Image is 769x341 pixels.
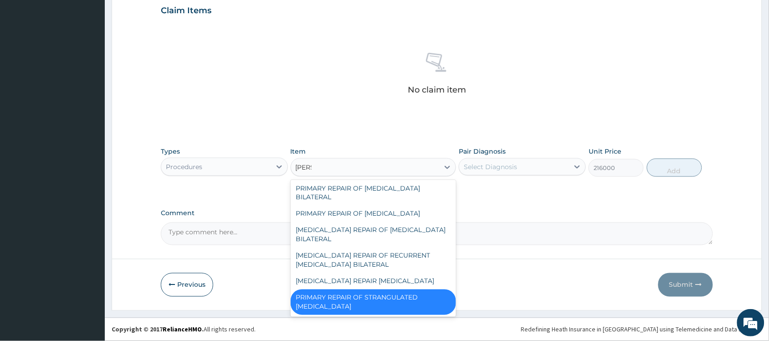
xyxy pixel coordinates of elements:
[464,162,517,171] div: Select Diagnosis
[163,325,202,334] a: RelianceHMO
[658,273,713,297] button: Submit
[291,289,456,315] div: PRIMARY REPAIR OF STRANGULATED [MEDICAL_DATA]
[112,325,204,334] strong: Copyright © 2017 .
[53,108,126,201] span: We're online!
[47,51,153,63] div: Chat with us now
[166,162,202,171] div: Procedures
[647,159,702,177] button: Add
[291,147,306,156] label: Item
[291,248,456,273] div: [MEDICAL_DATA] REPAIR OF RECURRENT [MEDICAL_DATA] BILATERAL
[291,273,456,289] div: [MEDICAL_DATA] REPAIR [MEDICAL_DATA]
[291,180,456,206] div: PRIMARY REPAIR OF [MEDICAL_DATA] BILATERAL
[161,210,713,217] label: Comment
[5,237,174,269] textarea: Type your message and hit 'Enter'
[149,5,171,26] div: Minimize live chat window
[161,273,213,297] button: Previous
[291,222,456,248] div: [MEDICAL_DATA] REPAIR OF [MEDICAL_DATA] BILATERAL
[459,147,506,156] label: Pair Diagnosis
[105,318,769,341] footer: All rights reserved.
[408,85,466,94] p: No claim item
[589,147,621,156] label: Unit Price
[17,46,37,68] img: d_794563401_company_1708531726252_794563401
[521,325,762,334] div: Redefining Heath Insurance in [GEOGRAPHIC_DATA] using Telemedicine and Data Science!
[161,6,211,16] h3: Claim Items
[291,206,456,222] div: PRIMARY REPAIR OF [MEDICAL_DATA]
[161,148,180,155] label: Types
